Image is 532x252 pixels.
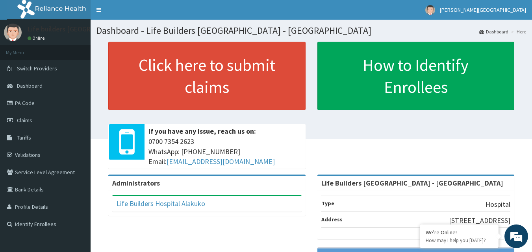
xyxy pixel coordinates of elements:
h1: Dashboard - Life Builders [GEOGRAPHIC_DATA] - [GEOGRAPHIC_DATA] [96,26,526,36]
b: If you have any issue, reach us on: [148,127,256,136]
span: 0700 7354 2623 WhatsApp: [PHONE_NUMBER] Email: [148,136,302,167]
a: Dashboard [479,28,508,35]
img: User Image [425,5,435,15]
p: Hospital [486,199,510,210]
span: Claims [17,117,32,124]
a: Online [28,35,46,41]
img: User Image [4,24,22,41]
p: [STREET_ADDRESS] [449,215,510,226]
span: [PERSON_NAME][GEOGRAPHIC_DATA] [440,6,526,13]
b: Address [321,216,343,223]
p: How may I help you today? [426,237,493,244]
span: Switch Providers [17,65,57,72]
p: Life builders [GEOGRAPHIC_DATA] [28,26,132,33]
a: Click here to submit claims [108,42,306,110]
strong: Life Builders [GEOGRAPHIC_DATA] - [GEOGRAPHIC_DATA] [321,178,503,188]
span: Dashboard [17,82,43,89]
b: Administrators [112,178,160,188]
li: Here [509,28,526,35]
div: We're Online! [426,229,493,236]
b: Type [321,200,334,207]
a: Life Builders Hospital Alakuko [117,199,205,208]
span: Tariffs [17,134,31,141]
a: [EMAIL_ADDRESS][DOMAIN_NAME] [167,157,275,166]
a: How to Identify Enrollees [317,42,515,110]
